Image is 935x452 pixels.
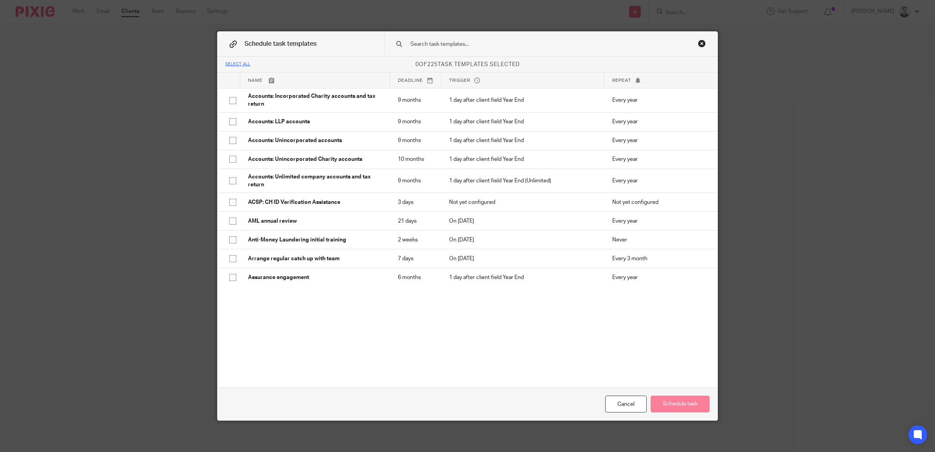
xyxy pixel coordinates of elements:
[449,118,597,126] p: 1 day after client field Year End
[248,137,382,144] p: Accounts: Unincorporated accounts
[248,92,382,108] p: Accounts: Incorporated Charity accounts and tax return
[398,137,433,144] p: 9 months
[398,118,433,126] p: 9 months
[449,77,597,84] p: Trigger
[245,41,316,47] span: Schedule task templates
[248,118,382,126] p: Accounts: LLP accounts
[415,62,419,67] span: 0
[398,198,433,206] p: 3 days
[605,396,647,412] div: Cancel
[398,177,433,185] p: 9 months
[398,255,433,263] p: 7 days
[225,62,250,67] div: Select all
[248,198,382,206] p: ACSP: CH ID Verification Assistance
[449,137,597,144] p: 1 day after client field Year End
[612,77,706,84] p: Repeat
[698,40,706,47] div: Close this dialog window
[398,274,433,281] p: 6 months
[248,255,382,263] p: Arrange regular catch up with team
[398,155,433,163] p: 10 months
[612,274,706,281] p: Every year
[612,255,706,263] p: Every 3 month
[612,118,706,126] p: Every year
[612,198,706,206] p: Not yet configured
[218,61,717,68] p: of task templates selected
[248,155,382,163] p: Accounts: Unincorporated Charity accounts
[449,274,597,281] p: 1 day after client field Year End
[410,40,667,49] input: Search task templates...
[248,173,382,189] p: Accounts: Unlimited company accounts and tax return
[651,396,710,412] button: Schedule task
[427,62,438,67] span: 225
[612,177,706,185] p: Every year
[398,217,433,225] p: 21 days
[248,274,382,281] p: Assurance engagement
[612,137,706,144] p: Every year
[248,78,263,83] span: Name
[612,96,706,104] p: Every year
[612,155,706,163] p: Every year
[449,155,597,163] p: 1 day after client field Year End
[449,177,597,185] p: 1 day after client field Year End (Unlimited)
[449,96,597,104] p: 1 day after client field Year End
[248,236,382,244] p: Anti-Money Laundering initial training
[612,217,706,225] p: Every year
[449,255,597,263] p: On [DATE]
[612,236,706,244] p: Never
[398,96,433,104] p: 9 months
[449,217,597,225] p: On [DATE]
[449,198,597,206] p: Not yet configured
[398,77,433,84] p: Deadline
[398,236,433,244] p: 2 weeks
[248,217,382,225] p: AML annual review
[449,236,597,244] p: On [DATE]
